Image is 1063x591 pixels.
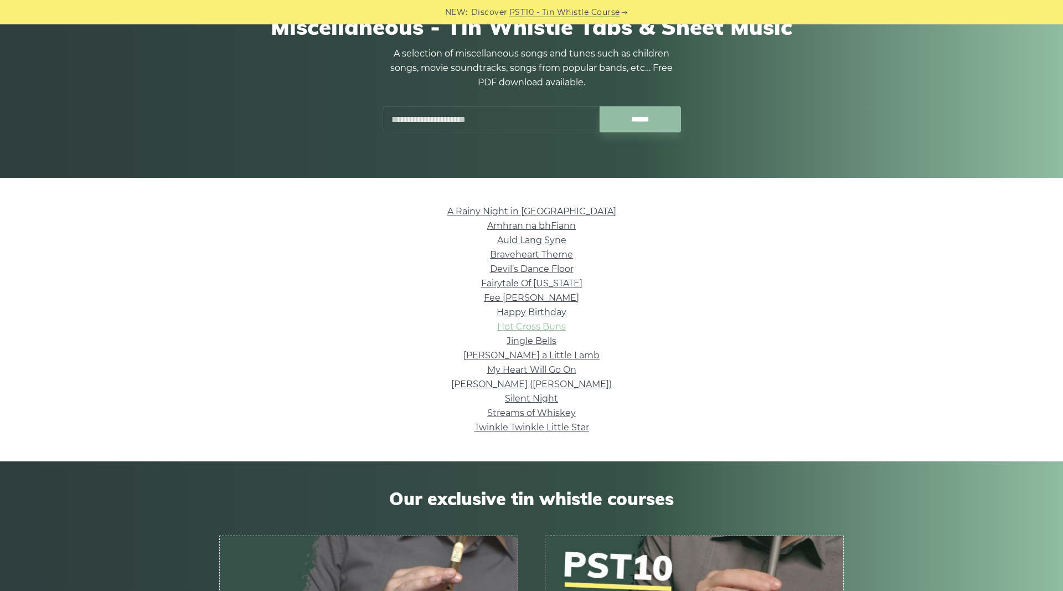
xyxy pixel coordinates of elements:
a: Auld Lang Syne [497,235,566,245]
a: Hot Cross Buns [497,321,566,332]
a: Braveheart Theme [490,249,573,260]
a: My Heart Will Go On [487,364,576,375]
a: Silent Night [505,393,558,404]
a: Happy Birthday [497,307,566,317]
a: [PERSON_NAME] a Little Lamb [463,350,600,361]
a: PST10 - Tin Whistle Course [509,6,620,19]
a: Streams of Whiskey [487,408,576,418]
span: Our exclusive tin whistle courses [219,488,844,509]
a: Fairytale Of [US_STATE] [481,278,582,289]
a: Twinkle Twinkle Little Star [474,422,589,433]
a: Devil’s Dance Floor [490,264,574,274]
span: Discover [471,6,508,19]
a: Fee [PERSON_NAME] [484,292,579,303]
a: Jingle Bells [507,336,556,346]
a: Amhran na bhFiann [487,220,576,231]
a: A Rainy Night in [GEOGRAPHIC_DATA] [447,206,616,217]
span: NEW: [445,6,468,19]
h1: Miscellaneous - Tin Whistle Tabs & Sheet Music [219,13,844,40]
p: A selection of miscellaneous songs and tunes such as children songs, movie soundtracks, songs fro... [382,47,681,90]
a: [PERSON_NAME] ([PERSON_NAME]) [451,379,612,389]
